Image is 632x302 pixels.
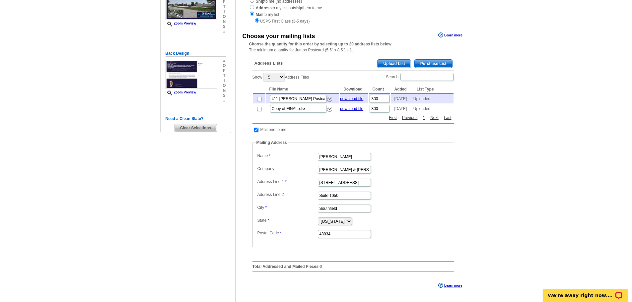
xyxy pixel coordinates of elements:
[400,73,454,81] input: Search:
[294,6,302,10] strong: ship
[236,41,471,53] div: The minimum quantity for Jumbo Postcard (5.5" x 8.5")is 1.
[223,98,226,103] span: »
[327,97,332,102] img: delete.png
[320,264,322,269] span: 0
[166,60,217,89] img: small-thumb.jpg
[413,85,454,93] th: List Type
[257,230,317,236] label: Postal Code
[257,205,317,211] label: City
[257,179,317,185] label: Address Line 1
[263,73,284,81] select: ShowAddress Files
[252,264,318,269] strong: Total Addressed and Mailed Pieces
[223,73,226,78] span: t
[249,18,457,24] div: USPS First Class (3-5 days)
[223,63,226,68] span: o
[340,106,363,111] a: download file
[223,9,226,14] span: i
[386,72,454,82] label: Search:
[415,60,452,68] span: Purchase List
[391,94,412,103] td: [DATE]
[223,93,226,98] span: s
[223,14,226,19] span: o
[223,83,226,88] span: o
[413,94,454,103] td: Uploaded
[166,116,226,122] h5: Need a Clean Slate?
[327,95,332,100] a: Remove this list
[257,153,317,159] label: Name
[369,85,390,93] th: Count
[256,140,288,146] legend: Mailing Address
[252,72,309,82] label: Show Address Files
[421,115,427,121] a: 1
[256,12,263,17] strong: Mail
[429,115,440,121] a: Next
[243,32,315,41] div: Choose your mailing lists
[387,115,398,121] a: First
[413,104,454,113] td: Uploaded
[266,85,340,93] th: File Name
[223,68,226,73] span: p
[254,60,283,66] span: Address Lists
[327,105,332,110] a: Remove this list
[391,104,412,113] td: [DATE]
[223,24,226,29] span: s
[442,115,453,121] a: Last
[257,192,317,198] label: Address Line 2
[223,58,226,63] span: »
[249,54,457,277] div: -
[166,91,196,94] a: Zoom Preview
[260,126,287,133] td: Mail one to me
[438,283,462,288] a: Learn more
[223,19,226,24] span: n
[340,85,368,93] th: Download
[249,42,392,46] strong: Choose the quantity for this order by selecting up to 20 address lists below.
[166,22,196,25] a: Zoom Preview
[166,50,226,57] h5: Back Design
[257,217,317,223] label: State
[223,29,226,34] span: »
[223,88,226,93] span: n
[223,4,226,9] span: t
[340,96,363,101] a: download file
[438,32,462,38] a: Learn more
[257,166,317,172] label: Company
[539,281,632,302] iframe: LiveChat chat widget
[378,60,410,68] span: Upload List
[391,85,412,93] th: Added
[256,6,272,10] strong: Address
[223,78,226,83] span: i
[175,124,217,132] span: Clear Selections
[400,115,419,121] a: Previous
[327,107,332,112] img: delete.png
